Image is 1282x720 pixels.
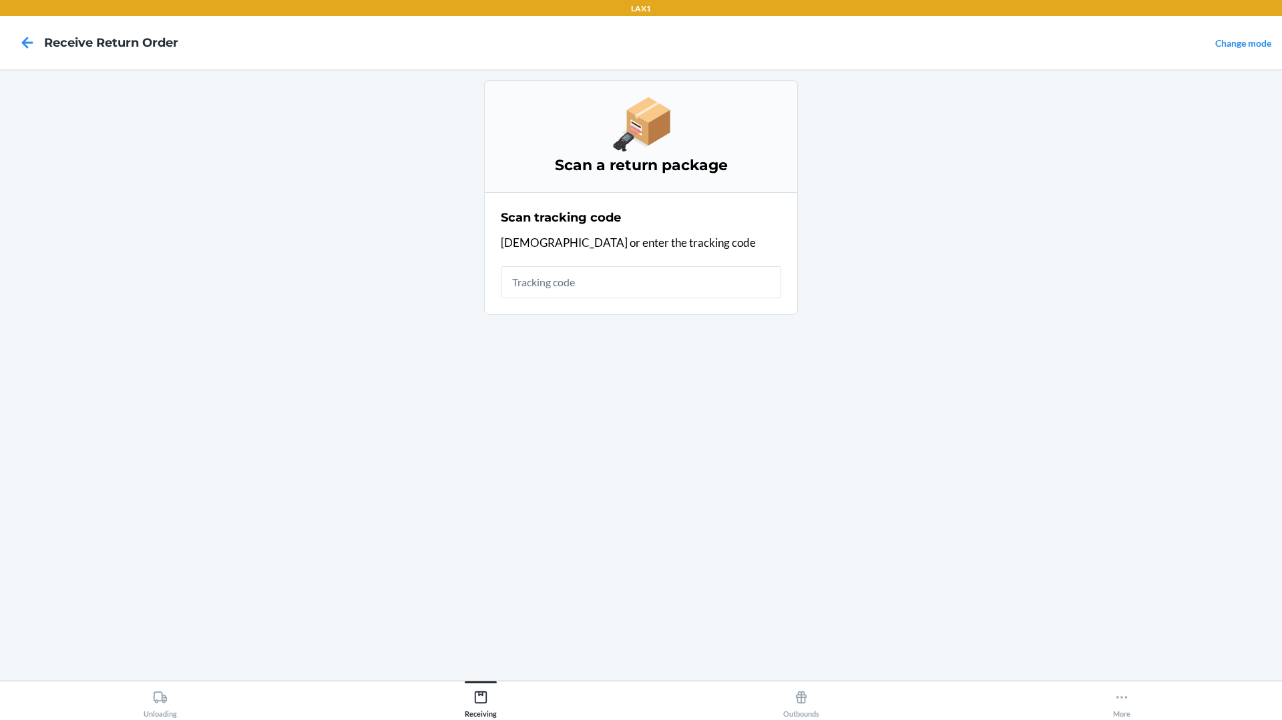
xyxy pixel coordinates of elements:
button: Outbounds [641,681,961,718]
button: Receiving [320,681,641,718]
h3: Scan a return package [501,155,781,176]
h4: Receive Return Order [44,34,178,51]
p: LAX1 [631,3,651,15]
h2: Scan tracking code [501,209,621,226]
div: Unloading [144,685,177,718]
button: More [961,681,1282,718]
div: More [1113,685,1130,718]
div: Outbounds [783,685,819,718]
input: Tracking code [501,266,781,298]
a: Change mode [1215,37,1271,49]
div: Receiving [465,685,497,718]
p: [DEMOGRAPHIC_DATA] or enter the tracking code [501,234,781,252]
